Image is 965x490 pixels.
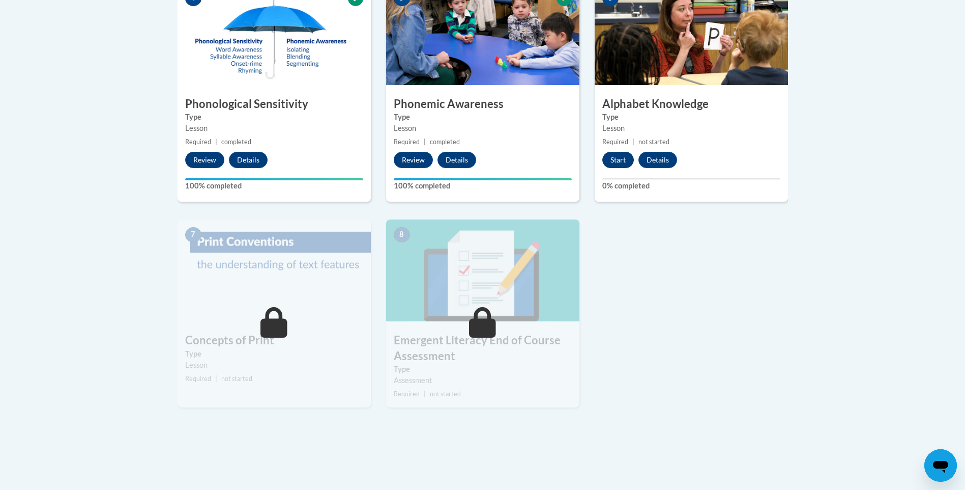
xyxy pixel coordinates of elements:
label: 0% completed [602,180,780,192]
h3: Phonemic Awareness [386,96,579,112]
span: Required [394,138,420,146]
div: Lesson [602,123,780,134]
button: Details [229,152,268,168]
span: Required [185,138,211,146]
div: Lesson [185,123,363,134]
span: not started [638,138,669,146]
div: Lesson [185,360,363,371]
span: Required [185,375,211,383]
button: Review [394,152,433,168]
span: not started [221,375,252,383]
div: Lesson [394,123,572,134]
img: Course Image [178,220,371,321]
span: | [215,138,217,146]
h3: Concepts of Print [178,333,371,348]
span: | [424,138,426,146]
img: Course Image [386,220,579,321]
h3: Phonological Sensitivity [178,96,371,112]
label: Type [185,112,363,123]
button: Details [638,152,677,168]
label: Type [394,364,572,375]
span: 8 [394,227,410,242]
label: Type [602,112,780,123]
button: Start [602,152,634,168]
span: | [215,375,217,383]
label: Type [394,112,572,123]
button: Details [437,152,476,168]
div: Assessment [394,375,572,386]
span: | [424,390,426,398]
span: Required [602,138,628,146]
h3: Emergent Literacy End of Course Assessment [386,333,579,364]
button: Review [185,152,224,168]
iframe: Button to launch messaging window [924,449,957,482]
span: Required [394,390,420,398]
h3: Alphabet Knowledge [595,96,788,112]
span: completed [430,138,460,146]
span: not started [430,390,461,398]
div: Your progress [394,178,572,180]
div: Your progress [185,178,363,180]
label: 100% completed [185,180,363,192]
label: Type [185,348,363,360]
span: | [632,138,634,146]
label: 100% completed [394,180,572,192]
span: completed [221,138,251,146]
span: 7 [185,227,201,242]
